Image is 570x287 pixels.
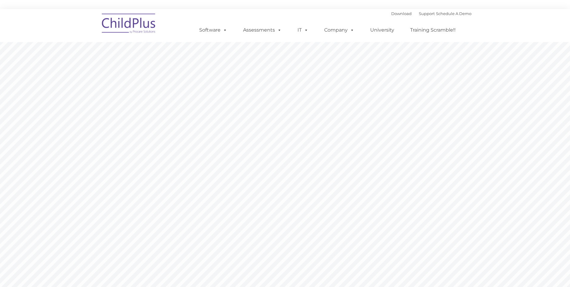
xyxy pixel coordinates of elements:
a: Software [193,24,233,36]
a: IT [291,24,314,36]
a: Assessments [237,24,288,36]
a: Download [391,11,412,16]
a: Schedule A Demo [436,11,471,16]
a: Company [318,24,360,36]
font: | [391,11,471,16]
a: University [364,24,400,36]
img: ChildPlus by Procare Solutions [99,9,159,39]
a: Training Scramble!! [404,24,462,36]
a: Support [419,11,435,16]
